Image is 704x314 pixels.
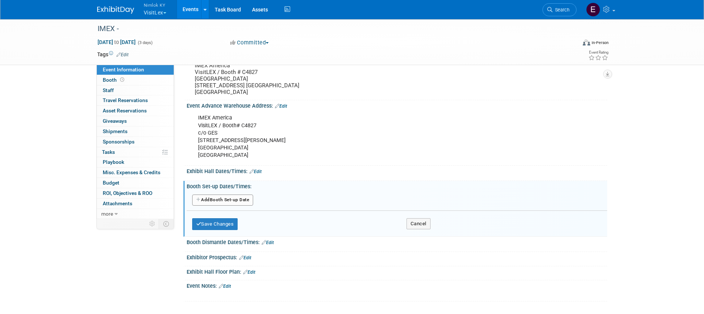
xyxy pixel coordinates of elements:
[97,178,174,188] a: Budget
[187,100,607,110] div: Event Advance Warehouse Address:
[187,237,607,246] div: Booth Dismantle Dates/Times:
[103,97,148,103] span: Travel Reservations
[97,168,174,178] a: Misc. Expenses & Credits
[116,52,129,57] a: Edit
[187,181,607,190] div: Booth Set-up Dates/Times:
[187,252,607,261] div: Exhibitor Prospectus:
[137,40,153,45] span: (3 days)
[97,137,174,147] a: Sponsorships
[97,39,136,45] span: [DATE] [DATE]
[159,219,174,229] td: Toggle Event Tabs
[219,284,231,289] a: Edit
[195,62,354,95] pre: IMEX America VisitLEX / Booth # C4827 [GEOGRAPHIC_DATA] [STREET_ADDRESS] [GEOGRAPHIC_DATA] [GEOGR...
[97,147,174,157] a: Tasks
[103,169,160,175] span: Misc. Expenses & Credits
[591,40,609,45] div: In-Person
[102,149,115,155] span: Tasks
[103,87,114,93] span: Staff
[97,188,174,198] a: ROI, Objectives & ROO
[228,39,272,47] button: Committed
[543,3,577,16] a: Search
[97,85,174,95] a: Staff
[146,219,159,229] td: Personalize Event Tab Strip
[97,6,134,14] img: ExhibitDay
[187,266,607,276] div: Exhibit Hall Floor Plan:
[97,157,174,167] a: Playbook
[97,51,129,58] td: Tags
[239,255,251,260] a: Edit
[103,77,126,83] span: Booth
[193,111,526,162] div: IMEX America VisitLEX / Booth# C4827 c/o GES [STREET_ADDRESS][PERSON_NAME] [GEOGRAPHIC_DATA] [GEO...
[103,159,124,165] span: Playbook
[533,38,609,50] div: Event Format
[119,77,126,82] span: Booth not reserved yet
[113,39,120,45] span: to
[97,199,174,209] a: Attachments
[275,104,287,109] a: Edit
[192,218,238,230] button: Save Changes
[101,211,113,217] span: more
[192,195,254,206] button: AddBooth Set-up Date
[103,67,144,72] span: Event Information
[97,106,174,116] a: Asset Reservations
[97,65,174,75] a: Event Information
[103,180,119,186] span: Budget
[249,169,262,174] a: Edit
[103,190,152,196] span: ROI, Objectives & ROO
[552,7,569,13] span: Search
[407,218,431,229] button: Cancel
[97,209,174,219] a: more
[97,95,174,105] a: Travel Reservations
[586,3,600,17] img: Elizabeth Griffin
[144,1,166,9] span: Nimlok KY
[103,128,127,134] span: Shipments
[187,166,607,175] div: Exhibit Hall Dates/Times:
[588,51,608,54] div: Event Rating
[103,118,127,124] span: Giveaways
[103,139,135,145] span: Sponsorships
[103,200,132,206] span: Attachments
[97,75,174,85] a: Booth
[187,280,607,290] div: Event Notes:
[97,126,174,136] a: Shipments
[262,240,274,245] a: Edit
[243,270,255,275] a: Edit
[95,22,565,36] div: IMEX -
[103,108,147,114] span: Asset Reservations
[583,40,590,45] img: Format-Inperson.png
[97,116,174,126] a: Giveaways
